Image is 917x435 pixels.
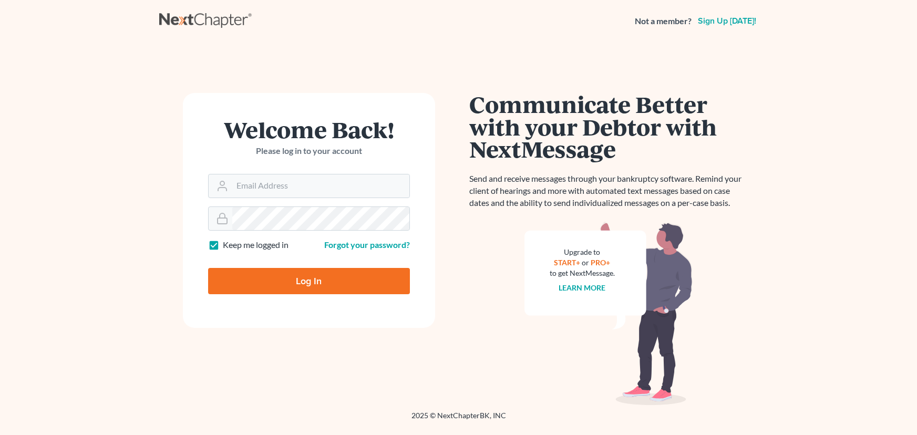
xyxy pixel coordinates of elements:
h1: Communicate Better with your Debtor with NextMessage [469,93,748,160]
a: PRO+ [591,258,610,267]
img: nextmessage_bg-59042aed3d76b12b5cd301f8e5b87938c9018125f34e5fa2b7a6b67550977c72.svg [524,222,693,406]
label: Keep me logged in [223,239,289,251]
h1: Welcome Back! [208,118,410,141]
input: Log In [208,268,410,294]
a: Sign up [DATE]! [696,17,758,25]
a: Learn more [559,283,605,292]
div: to get NextMessage. [550,268,615,278]
p: Send and receive messages through your bankruptcy software. Remind your client of hearings and mo... [469,173,748,209]
div: Upgrade to [550,247,615,257]
div: 2025 © NextChapterBK, INC [159,410,758,429]
input: Email Address [232,174,409,198]
a: START+ [554,258,580,267]
span: or [582,258,589,267]
strong: Not a member? [635,15,692,27]
p: Please log in to your account [208,145,410,157]
a: Forgot your password? [324,240,410,250]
